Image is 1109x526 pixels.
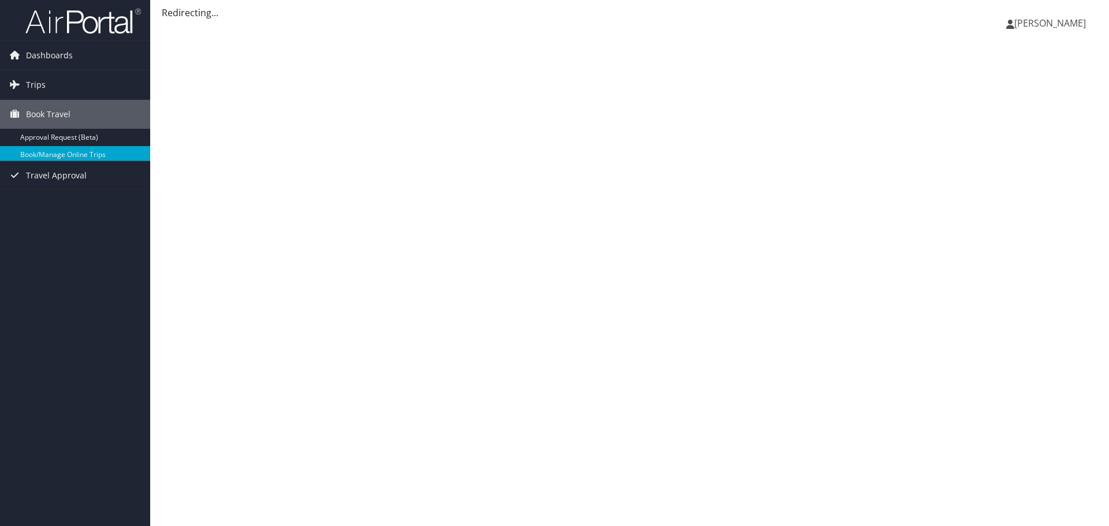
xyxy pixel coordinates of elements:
[1014,17,1086,29] span: [PERSON_NAME]
[1006,6,1097,40] a: [PERSON_NAME]
[25,8,141,35] img: airportal-logo.png
[26,70,46,99] span: Trips
[26,100,70,129] span: Book Travel
[162,6,1097,20] div: Redirecting...
[26,41,73,70] span: Dashboards
[26,161,87,190] span: Travel Approval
